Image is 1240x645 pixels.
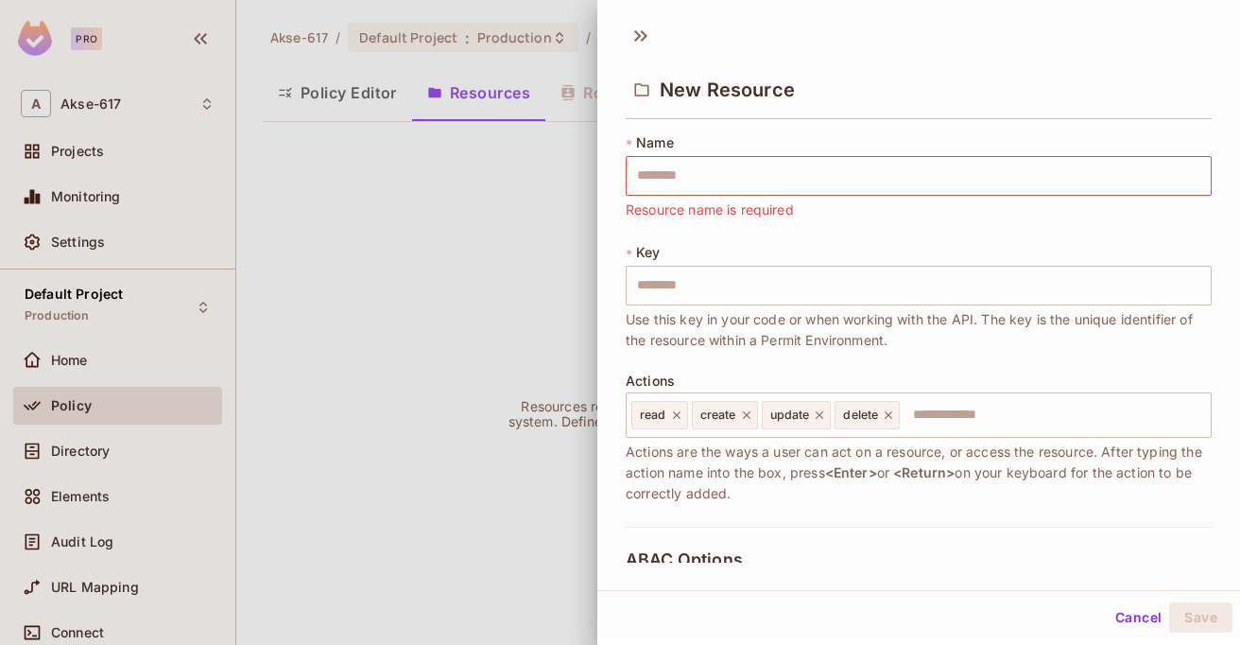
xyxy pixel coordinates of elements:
[770,408,810,423] span: update
[1169,602,1232,633] button: Save
[762,401,832,429] div: update
[825,464,877,480] span: <Enter>
[700,408,736,423] span: create
[636,135,674,150] span: Name
[626,200,794,220] span: Resource name is required
[626,309,1212,351] span: Use this key in your code or when working with the API. The key is the unique identifier of the r...
[626,374,675,389] span: Actions
[626,550,743,569] span: ABAC Options
[843,408,878,423] span: delete
[1108,602,1169,633] button: Cancel
[640,408,666,423] span: read
[631,401,688,429] div: read
[893,464,955,480] span: <Return>
[835,401,900,429] div: delete
[660,78,795,101] span: New Resource
[636,245,660,260] span: Key
[626,442,1212,504] span: Actions are the ways a user can act on a resource, or access the resource. After typing the actio...
[692,401,758,429] div: create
